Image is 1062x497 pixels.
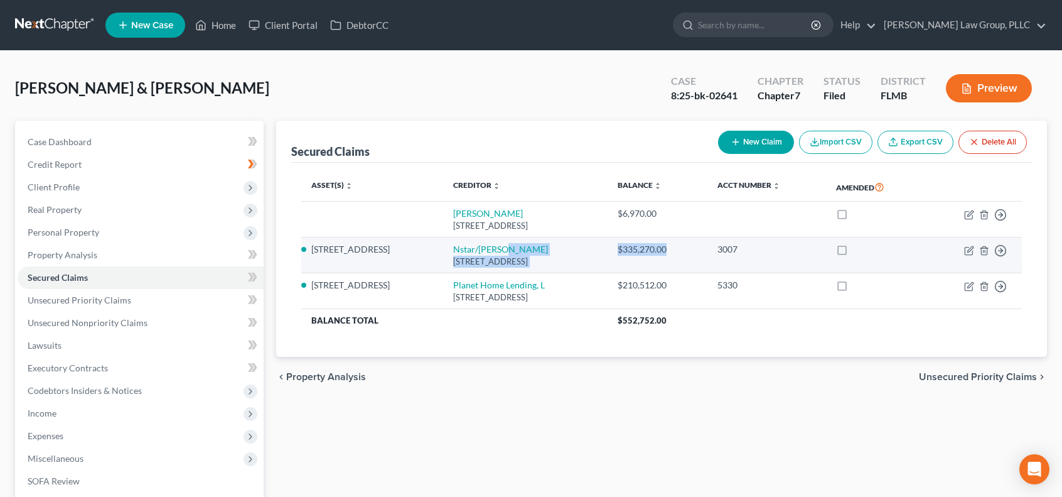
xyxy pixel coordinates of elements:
[286,372,366,382] span: Property Analysis
[717,279,817,292] div: 5330
[877,131,953,154] a: Export CSV
[823,74,861,89] div: Status
[453,220,598,232] div: [STREET_ADDRESS]
[18,131,264,153] a: Case Dashboard
[946,74,1032,102] button: Preview
[311,243,433,256] li: [STREET_ADDRESS]
[311,180,353,190] a: Asset(s) unfold_more
[301,309,608,332] th: Balance Total
[28,272,88,283] span: Secured Claims
[618,180,662,190] a: Balance unfold_more
[826,173,925,202] th: Amended
[28,408,56,418] span: Income
[493,182,500,190] i: unfold_more
[28,453,83,464] span: Miscellaneous
[453,256,598,268] div: [STREET_ADDRESS]
[773,182,780,190] i: unfold_more
[28,340,62,351] span: Lawsuits
[311,279,433,292] li: [STREET_ADDRESS]
[28,476,80,486] span: SOFA Review
[919,372,1037,382] span: Unsecured Priority Claims
[189,14,242,36] a: Home
[276,372,286,382] i: chevron_left
[671,74,737,89] div: Case
[28,227,99,238] span: Personal Property
[618,279,697,292] div: $210,512.00
[758,89,803,103] div: Chapter
[618,315,667,325] span: $552,752.00
[618,243,697,256] div: $335,270.00
[618,207,697,220] div: $6,970.00
[717,180,780,190] a: Acct Number unfold_more
[654,182,662,190] i: unfold_more
[18,244,264,266] a: Property Analysis
[758,74,803,89] div: Chapter
[834,14,876,36] a: Help
[958,131,1027,154] button: Delete All
[28,363,108,373] span: Executory Contracts
[877,14,1046,36] a: [PERSON_NAME] Law Group, PLLC
[18,470,264,493] a: SOFA Review
[324,14,395,36] a: DebtorCC
[345,182,353,190] i: unfold_more
[18,266,264,289] a: Secured Claims
[799,131,872,154] button: Import CSV
[1019,454,1049,484] div: Open Intercom Messenger
[453,208,523,219] a: [PERSON_NAME]
[453,280,545,290] a: Planet Home Lending, L
[15,79,269,97] span: [PERSON_NAME] & [PERSON_NAME]
[28,159,82,170] span: Credit Report
[18,312,264,334] a: Unsecured Nonpriority Claims
[276,372,366,382] button: chevron_left Property Analysis
[717,243,817,256] div: 3007
[28,385,142,396] span: Codebtors Insiders & Notices
[919,372,1047,382] button: Unsecured Priority Claims chevron_right
[28,204,82,215] span: Real Property
[671,89,737,103] div: 8:25-bk-02641
[881,89,926,103] div: FLMB
[881,74,926,89] div: District
[18,334,264,357] a: Lawsuits
[453,244,548,254] a: Nstar/[PERSON_NAME]
[131,21,173,30] span: New Case
[28,430,63,441] span: Expenses
[28,182,80,192] span: Client Profile
[1037,372,1047,382] i: chevron_right
[28,317,147,328] span: Unsecured Nonpriority Claims
[291,144,370,159] div: Secured Claims
[28,136,92,147] span: Case Dashboard
[453,180,500,190] a: Creditor unfold_more
[698,13,813,36] input: Search by name...
[18,357,264,380] a: Executory Contracts
[718,131,794,154] button: New Claim
[823,89,861,103] div: Filed
[18,289,264,312] a: Unsecured Priority Claims
[18,153,264,176] a: Credit Report
[242,14,324,36] a: Client Portal
[453,292,598,303] div: [STREET_ADDRESS]
[28,249,97,260] span: Property Analysis
[28,295,131,305] span: Unsecured Priority Claims
[795,89,800,101] span: 7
